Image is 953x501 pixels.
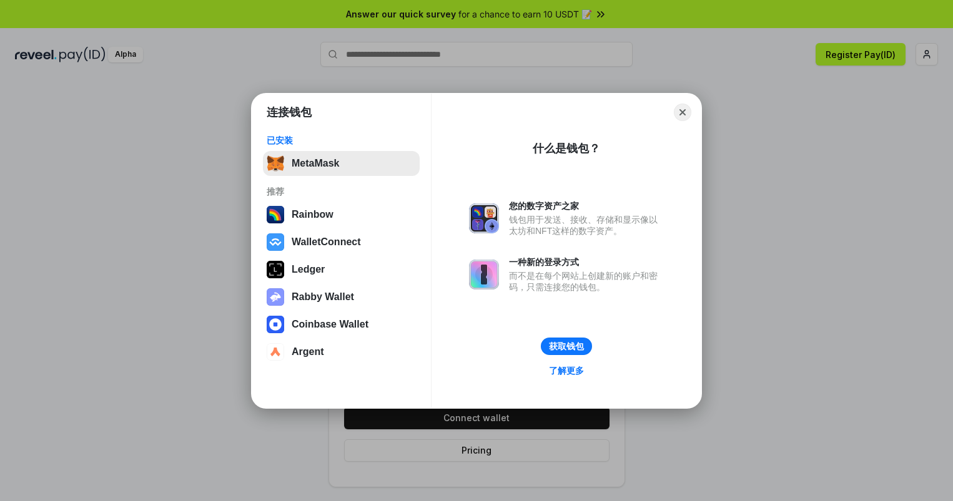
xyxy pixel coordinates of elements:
div: 了解更多 [549,365,584,376]
img: svg+xml,%3Csvg%20width%3D%22120%22%20height%3D%22120%22%20viewBox%3D%220%200%20120%20120%22%20fil... [267,206,284,223]
img: svg+xml,%3Csvg%20width%3D%2228%22%20height%3D%2228%22%20viewBox%3D%220%200%2028%2028%22%20fill%3D... [267,233,284,251]
img: svg+xml,%3Csvg%20xmlns%3D%22http%3A%2F%2Fwww.w3.org%2F2000%2Fsvg%22%20fill%3D%22none%22%20viewBox... [469,203,499,233]
img: svg+xml,%3Csvg%20xmlns%3D%22http%3A%2F%2Fwww.w3.org%2F2000%2Fsvg%22%20width%3D%2228%22%20height%3... [267,261,284,278]
button: WalletConnect [263,230,420,255]
div: Rabby Wallet [292,291,354,303]
img: svg+xml,%3Csvg%20fill%3D%22none%22%20height%3D%2233%22%20viewBox%3D%220%200%2035%2033%22%20width%... [267,155,284,172]
h1: 连接钱包 [267,105,312,120]
div: Argent [292,346,324,358]
img: svg+xml,%3Csvg%20width%3D%2228%22%20height%3D%2228%22%20viewBox%3D%220%200%2028%2028%22%20fill%3D... [267,343,284,361]
img: svg+xml,%3Csvg%20xmlns%3D%22http%3A%2F%2Fwww.w3.org%2F2000%2Fsvg%22%20fill%3D%22none%22%20viewBox... [469,260,499,289]
button: Close [674,104,691,121]
div: WalletConnect [292,236,361,248]
div: Ledger [292,264,325,275]
button: Ledger [263,257,420,282]
button: Argent [263,339,420,364]
div: Rainbow [292,209,333,220]
div: MetaMask [292,158,339,169]
button: Rabby Wallet [263,285,420,309]
img: svg+xml,%3Csvg%20xmlns%3D%22http%3A%2F%2Fwww.w3.org%2F2000%2Fsvg%22%20fill%3D%22none%22%20viewBox... [267,288,284,306]
div: 推荐 [267,186,416,197]
img: svg+xml,%3Csvg%20width%3D%2228%22%20height%3D%2228%22%20viewBox%3D%220%200%2028%2028%22%20fill%3D... [267,316,284,333]
button: MetaMask [263,151,420,176]
div: 一种新的登录方式 [509,256,664,268]
button: 获取钱包 [541,338,592,355]
a: 了解更多 [541,362,591,379]
button: Coinbase Wallet [263,312,420,337]
button: Rainbow [263,202,420,227]
div: 钱包用于发送、接收、存储和显示像以太坊和NFT这样的数字资产。 [509,214,664,236]
div: 获取钱包 [549,341,584,352]
div: 已安装 [267,135,416,146]
div: Coinbase Wallet [292,319,368,330]
div: 您的数字资产之家 [509,200,664,212]
div: 而不是在每个网站上创建新的账户和密码，只需连接您的钱包。 [509,270,664,293]
div: 什么是钱包？ [533,141,600,156]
